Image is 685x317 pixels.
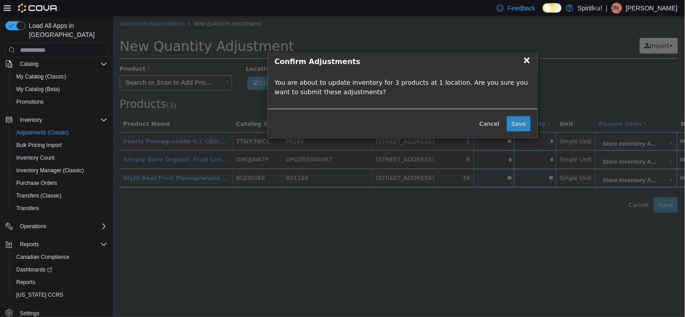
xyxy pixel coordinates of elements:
[9,83,111,96] button: My Catalog (Beta)
[13,203,42,214] a: Transfers
[9,251,111,263] button: Canadian Compliance
[13,178,107,188] span: Purchase Orders
[162,41,418,51] h4: Confirm Adjustments
[362,100,391,116] button: Cancel
[16,291,63,299] span: [US_STATE] CCRS
[16,154,55,161] span: Inventory Count
[9,289,111,301] button: [US_STATE] CCRS
[9,164,111,177] button: Inventory Manager (Classic)
[16,221,107,232] span: Operations
[16,205,39,212] span: Transfers
[13,277,107,288] span: Reports
[13,140,107,151] span: Bulk Pricing Import
[9,126,111,139] button: Adjustments (Classic)
[20,223,47,230] span: Operations
[9,263,111,276] a: Dashboards
[13,96,107,107] span: Promotions
[162,62,418,81] p: You are about to update inventory for 3 products at 1 location. Are you sure you want to submit t...
[16,253,70,261] span: Canadian Compliance
[16,98,44,106] span: Promotions
[9,96,111,108] button: Promotions
[2,114,111,126] button: Inventory
[13,277,39,288] a: Reports
[16,221,50,232] button: Operations
[410,39,418,50] span: ×
[13,165,88,176] a: Inventory Manager (Classic)
[16,167,84,174] span: Inventory Manager (Classic)
[20,60,38,68] span: Catalog
[13,289,107,300] span: Washington CCRS
[13,252,73,262] a: Canadian Compliance
[9,177,111,189] button: Purchase Orders
[595,3,639,14] span: [PERSON_NAME]
[20,310,39,317] span: Settings
[543,3,562,13] input: Dark Mode
[9,276,111,289] button: Reports
[13,96,47,107] a: Promotions
[508,4,535,13] span: Feedback
[13,127,107,138] span: Adjustments (Classic)
[16,266,52,273] span: Dashboards
[16,129,69,136] span: Adjustments (Classic)
[13,264,107,275] span: Dashboards
[20,241,39,248] span: Reports
[13,152,58,163] a: Inventory Count
[16,239,42,250] button: Reports
[25,21,107,39] span: Load All Apps in [GEOGRAPHIC_DATA]
[13,165,107,176] span: Inventory Manager (Classic)
[16,73,66,80] span: My Catalog (Classic)
[13,289,67,300] a: [US_STATE] CCRS
[13,203,107,214] span: Transfers
[2,238,111,251] button: Reports
[9,152,111,164] button: Inventory Count
[16,142,62,149] span: Bulk Pricing Import
[9,70,111,83] button: My Catalog (Classic)
[626,3,678,14] p: [PERSON_NAME]
[13,140,65,151] a: Bulk Pricing Import
[578,3,602,14] p: Spiritleaf
[611,3,622,14] div: Jordan A
[13,190,65,201] a: Transfers (Classic)
[13,71,70,82] a: My Catalog (Classic)
[16,59,107,69] span: Catalog
[9,189,111,202] button: Transfers (Classic)
[13,127,72,138] a: Adjustments (Classic)
[16,86,60,93] span: My Catalog (Beta)
[20,116,42,124] span: Inventory
[9,139,111,152] button: Bulk Pricing Import
[16,279,35,286] span: Reports
[13,152,107,163] span: Inventory Count
[394,100,418,116] button: Save
[9,202,111,215] button: Transfers
[2,58,111,70] button: Catalog
[13,190,107,201] span: Transfers (Classic)
[2,220,111,233] button: Operations
[13,252,107,262] span: Canadian Compliance
[16,239,107,250] span: Reports
[16,115,107,125] span: Inventory
[18,4,58,13] img: Cova
[13,264,56,275] a: Dashboards
[16,59,42,69] button: Catalog
[16,192,61,199] span: Transfers (Classic)
[13,84,107,95] span: My Catalog (Beta)
[16,179,57,187] span: Purchase Orders
[16,115,46,125] button: Inventory
[13,84,64,95] a: My Catalog (Beta)
[13,178,61,188] a: Purchase Orders
[13,71,107,82] span: My Catalog (Classic)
